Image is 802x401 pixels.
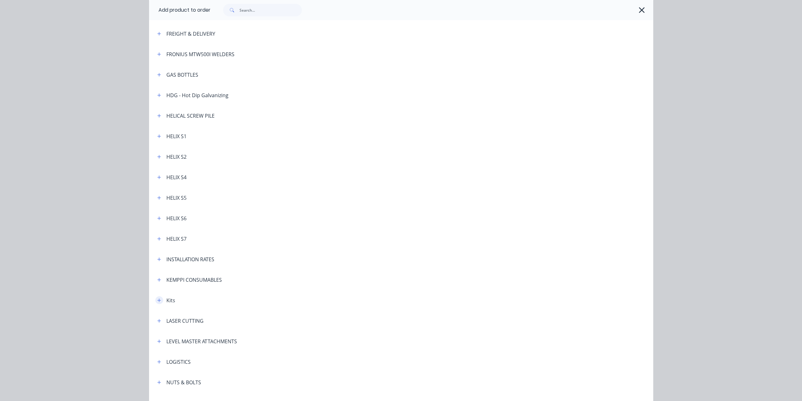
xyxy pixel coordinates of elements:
[166,194,187,202] div: HELIX S5
[166,256,214,263] div: INSTALLATION RATES
[166,379,201,386] div: NUTS & BOLTS
[166,30,215,38] div: FREIGHT & DELIVERY
[166,50,234,58] div: FRONIUS MTW500I WELDERS
[166,133,187,140] div: HELIX S1
[166,153,187,161] div: HELIX S2
[166,71,198,79] div: GAS BOTTLES
[166,358,191,366] div: LOGISTICS
[166,112,215,120] div: HELICAL SCREW PILE
[166,91,228,99] div: HDG - Hot Dip Galvanizing
[166,317,204,325] div: LASER CUTTING
[166,235,187,243] div: HELIX S7
[239,4,302,16] input: Search...
[166,174,187,181] div: HELIX S4
[166,276,222,284] div: KEMPPI CONSUMABLES
[166,297,175,304] div: Kits
[166,338,237,345] div: LEVEL MASTER ATTACHMENTS
[166,215,187,222] div: HELIX S6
